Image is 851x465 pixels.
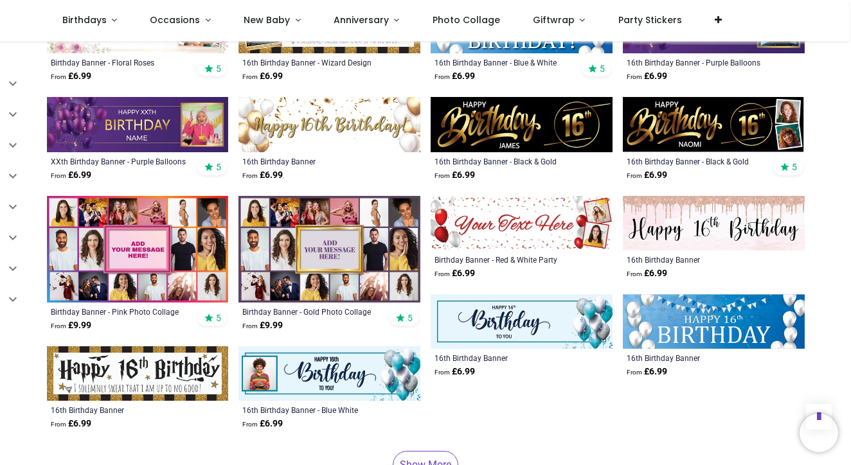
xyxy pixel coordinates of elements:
[434,57,574,67] a: 16th Birthday Banner - Blue & White
[242,73,258,80] span: From
[792,161,797,173] span: 5
[623,294,805,349] img: Happy 16th Birthday Banner - Blue & White
[627,172,642,179] span: From
[47,196,229,303] img: Personalised Birthday Backdrop Banner - Pink Photo Collage - 16 Photo Upload
[408,312,413,324] span: 5
[627,57,766,67] a: 16th Birthday Banner - Purple Balloons
[242,319,283,332] strong: £ 9.99
[618,13,682,26] span: Party Stickers
[51,405,190,415] a: 16th Birthday Banner
[431,294,613,349] img: Happy 16th Birthday Banner - Blue White Balloons
[51,319,91,332] strong: £ 9.99
[244,13,290,26] span: New Baby
[627,267,667,280] strong: £ 6.99
[627,270,642,277] span: From
[51,169,91,182] strong: £ 6.99
[242,421,258,428] span: From
[216,312,221,324] span: 5
[238,196,420,303] img: Personalised Birthday Backdrop Banner - Gold Photo Collage - 16 Photo Upload
[434,73,450,80] span: From
[434,353,574,363] a: 16th Birthday Banner
[62,13,107,26] span: Birthdays
[242,405,382,415] a: 16th Birthday Banner - Blue White Balloons
[47,97,229,152] img: Personalised Happy XXth Birthday Banner - Purple Balloons - Add Name & 1 Photo
[623,97,805,152] img: Personalised Happy 16th Birthday Banner - Black & Gold - 2 Photo Upload
[434,365,475,378] strong: £ 6.99
[334,13,389,26] span: Anniversary
[51,306,190,317] a: Birthday Banner - Pink Photo Collage
[434,267,475,280] strong: £ 6.99
[47,346,229,401] img: Happy 16th Birthday Banner - Wizard Witch Design
[434,169,475,182] strong: £ 6.99
[433,13,500,26] span: Photo Collage
[431,97,613,152] img: Personalised Happy 16th Birthday Banner - Black & Gold - Custom Name
[242,169,283,182] strong: £ 6.99
[434,369,450,376] span: From
[238,346,420,401] img: Personalised Happy 16th Birthday Banner - Blue White Balloons - 1 Photo Upload
[242,322,258,329] span: From
[51,73,66,80] span: From
[434,172,450,179] span: From
[242,306,382,317] a: Birthday Banner - Gold Photo Collage
[434,70,475,83] strong: £ 6.99
[627,254,766,265] a: 16th Birthday Banner
[216,161,221,173] span: 5
[51,57,190,67] a: Birthday Banner - Floral Roses
[627,156,766,166] a: 16th Birthday Banner - Black & Gold
[51,156,190,166] a: XXth Birthday Banner - Purple Balloons
[627,73,642,80] span: From
[434,254,574,265] a: Birthday Banner - Red & White Party Balloons
[627,70,667,83] strong: £ 6.99
[242,172,258,179] span: From
[623,196,805,250] img: Happy 16th Birthday Banner - Pink Glitter
[242,57,382,67] a: 16th Birthday Banner - Wizard Design
[627,169,667,182] strong: £ 6.99
[242,70,283,83] strong: £ 6.99
[600,63,605,75] span: 5
[627,369,642,376] span: From
[242,417,283,430] strong: £ 6.99
[800,414,838,452] iframe: Brevo live chat
[51,417,91,430] strong: £ 6.99
[431,196,613,250] img: Personalised Happy Birthday Banner - Red & White Party Balloons - 2 Photo Upload
[627,353,766,363] a: 16th Birthday Banner
[242,156,382,166] a: 16th Birthday Banner
[238,97,420,152] img: Happy 16th Birthday Banner - Gold & White Balloons
[150,13,200,26] span: Occasions
[51,421,66,428] span: From
[533,13,575,26] span: Giftwrap
[216,63,221,75] span: 5
[627,365,667,378] strong: £ 6.99
[434,270,450,277] span: From
[51,70,91,83] strong: £ 6.99
[434,156,574,166] a: 16th Birthday Banner - Black & Gold
[51,172,66,179] span: From
[51,322,66,329] span: From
